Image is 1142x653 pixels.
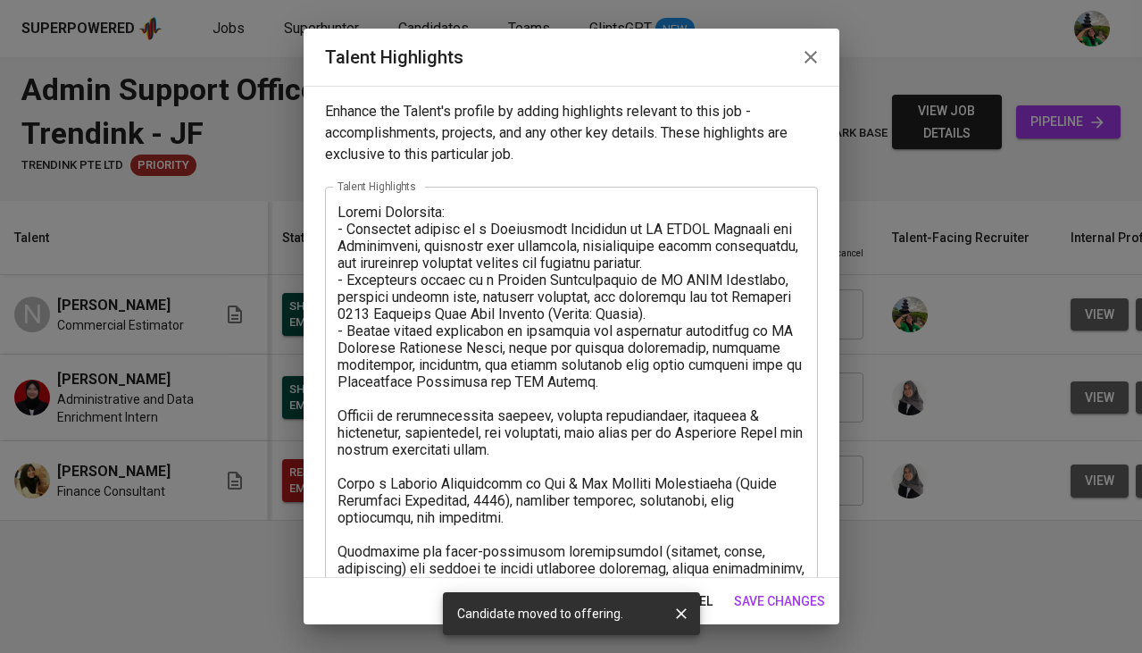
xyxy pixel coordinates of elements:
[325,43,818,71] h2: Talent Highlights
[666,590,713,613] span: cancel
[727,585,832,618] button: save changes
[325,101,818,165] p: Enhance the Talent's profile by adding highlights relevant to this job - accomplishments, project...
[659,585,720,618] button: cancel
[734,590,825,613] span: save changes
[457,598,623,630] div: Candidate moved to offering.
